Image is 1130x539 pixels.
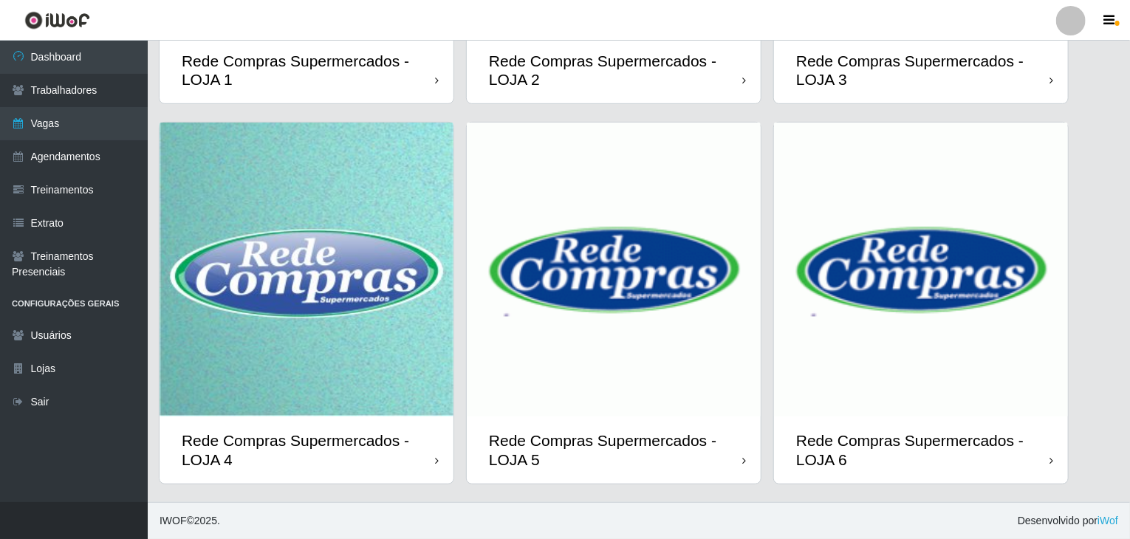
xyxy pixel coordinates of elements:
img: CoreUI Logo [24,11,90,30]
img: cardImg [467,123,761,416]
div: Rede Compras Supermercados - LOJA 6 [796,431,1049,468]
a: Rede Compras Supermercados - LOJA 4 [160,123,453,483]
img: cardImg [774,123,1068,416]
img: cardImg [160,123,453,416]
div: Rede Compras Supermercados - LOJA 1 [182,52,435,89]
div: Rede Compras Supermercados - LOJA 4 [182,431,435,468]
div: Rede Compras Supermercados - LOJA 5 [489,431,742,468]
span: © 2025 . [160,513,220,529]
a: Rede Compras Supermercados - LOJA 6 [774,123,1068,483]
span: IWOF [160,515,187,526]
a: iWof [1098,515,1118,526]
div: Rede Compras Supermercados - LOJA 3 [796,52,1049,89]
span: Desenvolvido por [1018,513,1118,529]
div: Rede Compras Supermercados - LOJA 2 [489,52,742,89]
a: Rede Compras Supermercados - LOJA 5 [467,123,761,483]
